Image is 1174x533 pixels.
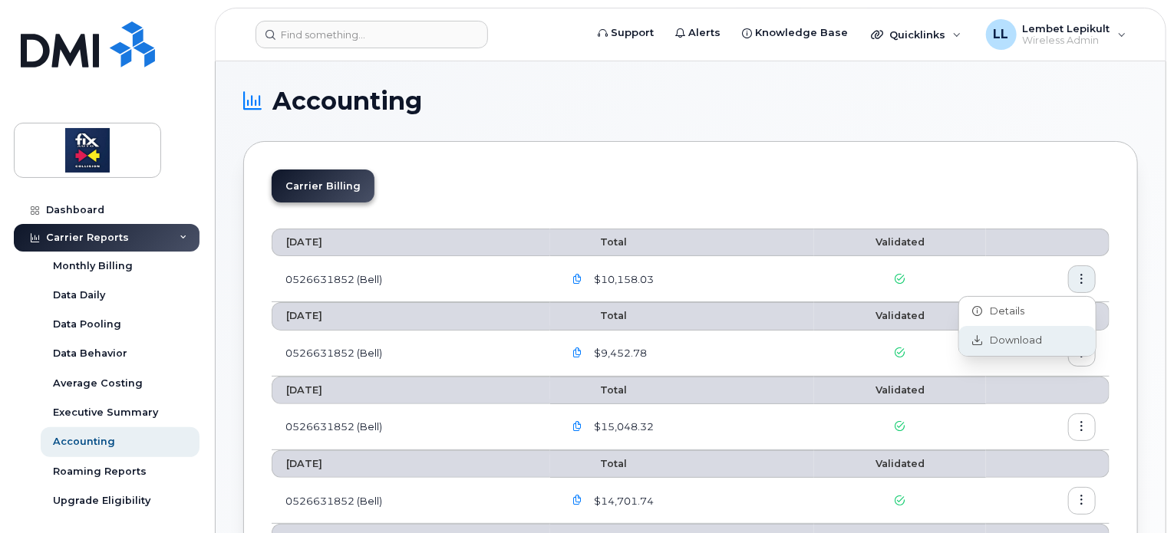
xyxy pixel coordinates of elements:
[564,310,628,321] span: Total
[592,419,655,434] span: $15,048.32
[592,346,648,360] span: $9,452.78
[564,236,628,248] span: Total
[592,494,655,508] span: $14,701.74
[814,377,986,404] th: Validated
[272,450,550,478] th: [DATE]
[983,334,1043,347] span: Download
[564,384,628,396] span: Total
[272,377,550,404] th: [DATE]
[814,302,986,330] th: Validated
[592,272,655,287] span: $10,158.03
[564,458,628,469] span: Total
[272,478,550,524] td: 0526631852 (Bell)
[272,331,550,377] td: 0526631852 (Bell)
[272,229,550,256] th: [DATE]
[814,229,986,256] th: Validated
[272,256,550,302] td: 0526631852 (Bell)
[814,450,986,478] th: Validated
[272,302,550,330] th: [DATE]
[272,90,422,113] span: Accounting
[272,404,550,450] td: 0526631852 (Bell)
[983,304,1025,318] span: Details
